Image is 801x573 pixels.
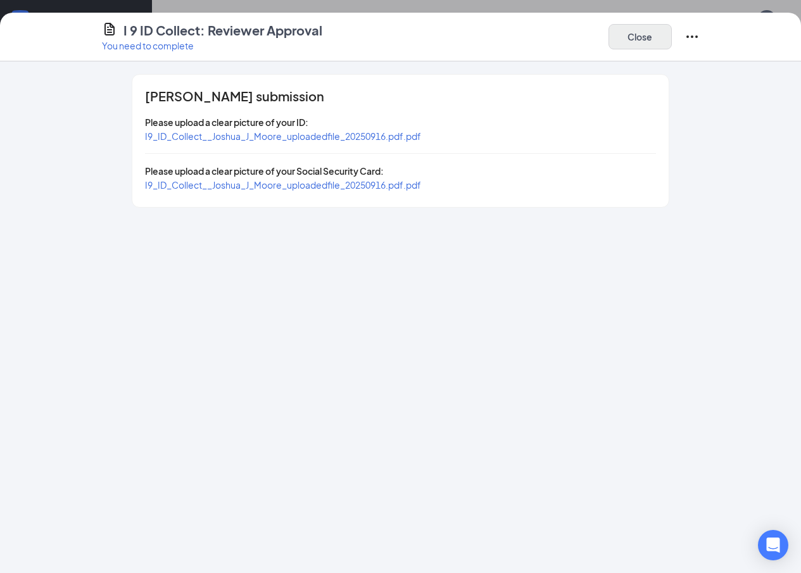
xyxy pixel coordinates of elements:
p: You need to complete [102,39,322,52]
a: I9_ID_Collect__Joshua_J_Moore_uploadedfile_20250916.pdf.pdf [145,130,421,142]
svg: Ellipses [684,29,700,44]
h4: I 9 ID Collect: Reviewer Approval [123,22,322,39]
svg: CustomFormIcon [102,22,117,37]
span: Please upload a clear picture of your Social Security Card: [145,165,384,177]
a: I9_ID_Collect__Joshua_J_Moore_uploadedfile_20250916.pdf.pdf [145,179,421,191]
span: [PERSON_NAME] submission [145,90,324,103]
div: Open Intercom Messenger [758,530,788,560]
button: Close [609,24,672,49]
span: Please upload a clear picture of your ID: [145,116,308,128]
